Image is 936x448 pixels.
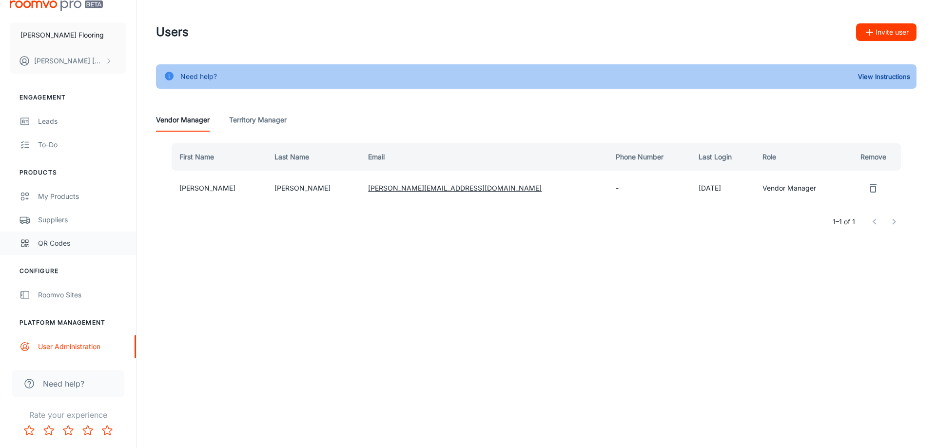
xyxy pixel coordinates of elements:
div: Need help? [180,67,217,86]
div: To-do [38,139,126,150]
th: Last Login [691,143,755,171]
td: [PERSON_NAME] [168,171,267,206]
div: My Products [38,191,126,202]
button: [PERSON_NAME] [PERSON_NAME] [10,48,126,74]
button: Invite user [856,23,916,41]
a: Vendor Manager [156,108,210,132]
div: QR Codes [38,238,126,249]
p: [PERSON_NAME] [PERSON_NAME] [34,56,103,66]
th: Remove [845,143,905,171]
div: Leads [38,116,126,127]
img: Roomvo PRO Beta [10,0,103,11]
th: Email [360,143,608,171]
div: Suppliers [38,214,126,225]
p: [PERSON_NAME] Flooring [20,30,104,40]
button: remove user [863,178,883,198]
p: 1–1 of 1 [833,216,855,227]
td: - [608,171,691,206]
th: Last Name [267,143,360,171]
td: [PERSON_NAME] [267,171,360,206]
td: [DATE] [691,171,755,206]
td: Vendor Manager [755,171,845,206]
button: View Instructions [856,69,913,84]
h1: Users [156,23,189,41]
a: [PERSON_NAME][EMAIL_ADDRESS][DOMAIN_NAME] [368,184,542,192]
th: Phone Number [608,143,691,171]
th: Role [755,143,845,171]
a: Territory Manager [229,108,287,132]
th: First Name [168,143,267,171]
button: [PERSON_NAME] Flooring [10,22,126,48]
